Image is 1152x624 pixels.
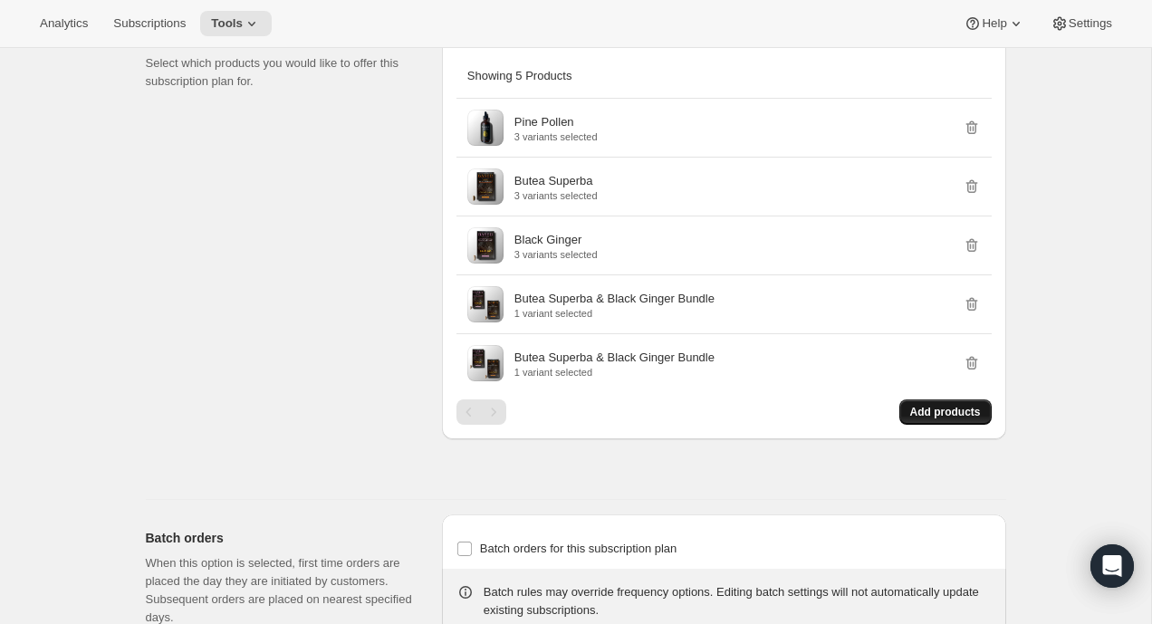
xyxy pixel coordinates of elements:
[29,11,99,36] button: Analytics
[456,399,506,425] nav: Pagination
[514,349,715,367] p: Butea Superba & Black Ginger Bundle
[146,529,413,547] h2: Batch orders
[200,11,272,36] button: Tools
[514,131,598,142] p: 3 variants selected
[899,399,992,425] button: Add products
[467,345,504,381] img: Butea Superba & Black Ginger Bundle
[40,16,88,31] span: Analytics
[484,583,992,619] div: Batch rules may override frequency options. Editing batch settings will not automatically update ...
[1040,11,1123,36] button: Settings
[467,227,504,264] img: Black Ginger
[514,172,593,190] p: Butea Superba
[480,542,677,555] span: Batch orders for this subscription plan
[514,113,574,131] p: Pine Pollen
[1069,16,1112,31] span: Settings
[982,16,1006,31] span: Help
[467,110,504,146] img: Pine Pollen
[146,54,413,91] p: Select which products you would like to offer this subscription plan for.
[514,290,715,308] p: Butea Superba & Black Ginger Bundle
[514,231,581,249] p: Black Ginger
[113,16,186,31] span: Subscriptions
[467,286,504,322] img: Butea Superba & Black Ginger Bundle
[910,405,981,419] span: Add products
[514,190,598,201] p: 3 variants selected
[102,11,197,36] button: Subscriptions
[467,168,504,205] img: Butea Superba
[514,249,598,260] p: 3 variants selected
[211,16,243,31] span: Tools
[953,11,1035,36] button: Help
[514,308,715,319] p: 1 variant selected
[1090,544,1134,588] div: Open Intercom Messenger
[467,69,572,82] span: Showing 5 Products
[514,367,715,378] p: 1 variant selected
